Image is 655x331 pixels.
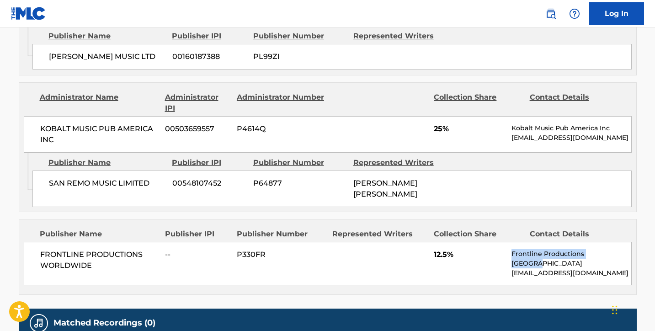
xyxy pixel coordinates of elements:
[237,229,325,240] div: Publisher Number
[49,51,165,62] span: [PERSON_NAME] MUSIC LTD
[165,92,230,114] div: Administrator IPI
[530,229,618,240] div: Contact Details
[511,123,631,133] p: Kobalt Music Pub America Inc
[332,229,427,240] div: Represented Writers
[237,92,325,114] div: Administrator Number
[40,229,158,240] div: Publisher Name
[40,92,158,114] div: Administrator Name
[609,287,655,331] iframe: Chat Widget
[237,123,325,134] span: P4614Q
[253,157,346,168] div: Publisher Number
[48,157,165,168] div: Publisher Name
[40,123,159,145] span: KOBALT MUSIC PUB AMERICA INC
[49,178,165,189] span: SAN REMO MUSIC LIMITED
[545,8,556,19] img: search
[353,157,447,168] div: Represented Writers
[253,31,346,42] div: Publisher Number
[165,229,230,240] div: Publisher IPI
[434,92,522,114] div: Collection Share
[172,178,246,189] span: 00548107452
[434,229,522,240] div: Collection Share
[511,133,631,143] p: [EMAIL_ADDRESS][DOMAIN_NAME]
[172,157,246,168] div: Publisher IPI
[165,249,230,260] span: --
[565,5,584,23] div: Help
[612,296,618,324] div: Drag
[48,31,165,42] div: Publisher Name
[172,51,246,62] span: 00160187388
[569,8,580,19] img: help
[353,179,417,198] span: [PERSON_NAME] [PERSON_NAME]
[53,318,155,328] h5: Matched Recordings (0)
[542,5,560,23] a: Public Search
[172,31,246,42] div: Publisher IPI
[253,51,346,62] span: PL99ZI
[530,92,618,114] div: Contact Details
[434,249,505,260] span: 12.5%
[237,249,325,260] span: P330FR
[253,178,346,189] span: P64877
[40,249,159,271] span: FRONTLINE PRODUCTIONS WORLDWIDE
[511,268,631,278] p: [EMAIL_ADDRESS][DOMAIN_NAME]
[353,31,447,42] div: Represented Writers
[11,7,46,20] img: MLC Logo
[511,249,631,268] p: Frontline Productions [GEOGRAPHIC_DATA]
[165,123,230,134] span: 00503659557
[589,2,644,25] a: Log In
[33,318,44,329] img: Matched Recordings
[434,123,505,134] span: 25%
